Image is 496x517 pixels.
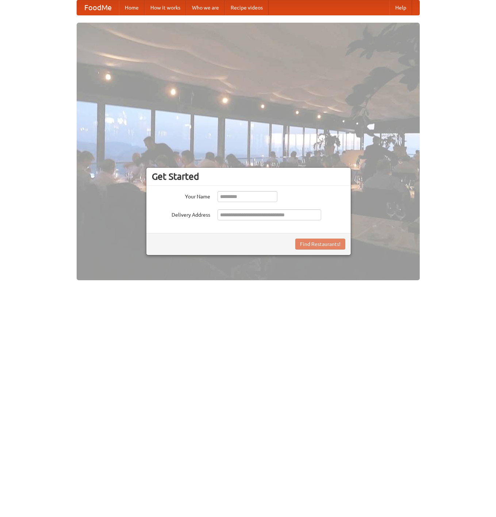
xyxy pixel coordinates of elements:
[152,209,210,218] label: Delivery Address
[389,0,412,15] a: Help
[225,0,269,15] a: Recipe videos
[152,171,345,182] h3: Get Started
[77,0,119,15] a: FoodMe
[152,191,210,200] label: Your Name
[186,0,225,15] a: Who we are
[119,0,145,15] a: Home
[295,239,345,250] button: Find Restaurants!
[145,0,186,15] a: How it works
